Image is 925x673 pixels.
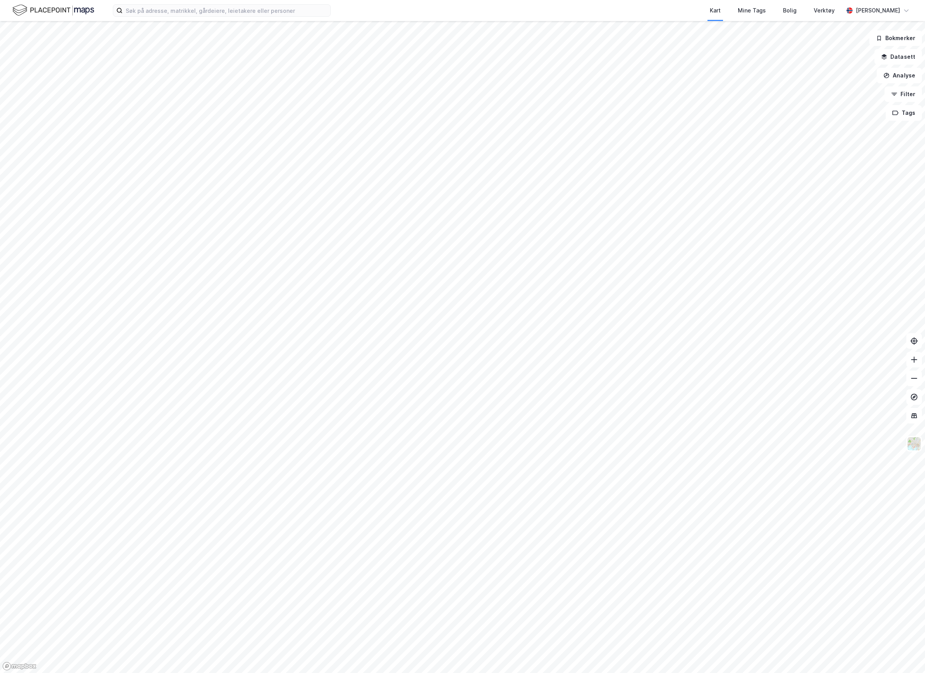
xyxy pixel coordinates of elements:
[856,6,900,15] div: [PERSON_NAME]
[738,6,766,15] div: Mine Tags
[710,6,721,15] div: Kart
[123,5,330,16] input: Søk på adresse, matrikkel, gårdeiere, leietakere eller personer
[783,6,797,15] div: Bolig
[886,636,925,673] div: Kontrollprogram for chat
[814,6,835,15] div: Verktøy
[886,636,925,673] iframe: Chat Widget
[12,4,94,17] img: logo.f888ab2527a4732fd821a326f86c7f29.svg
